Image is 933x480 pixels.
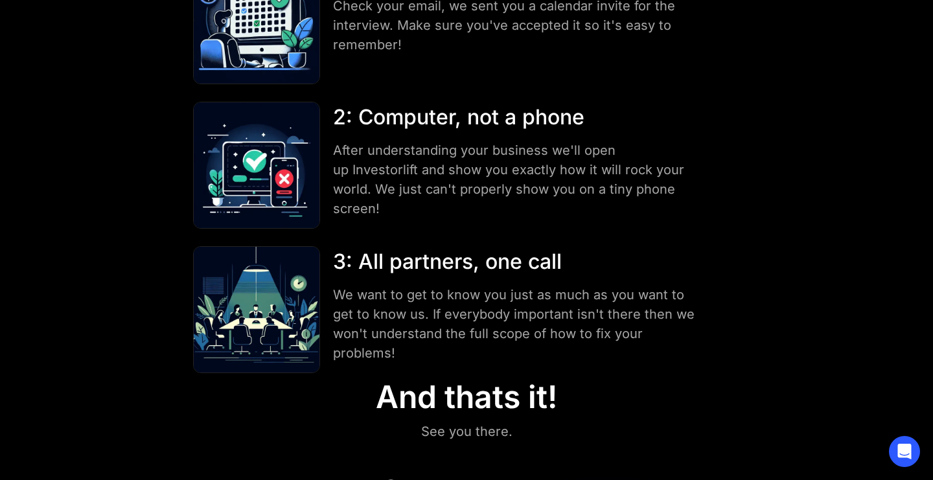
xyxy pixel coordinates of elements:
[333,141,699,218] div: After understanding your business we'll open up Investorlift and show you exactly how it will roc...
[421,421,513,442] div: See you there.
[333,285,699,363] div: We want to get to know you just as much as you want to get to know us. If everybody important isn...
[333,246,699,277] div: 3: All partners, one call
[376,378,557,416] div: And thats it!
[889,436,920,467] div: Open Intercom Messenger
[333,102,699,133] div: 2: Computer, not a phone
